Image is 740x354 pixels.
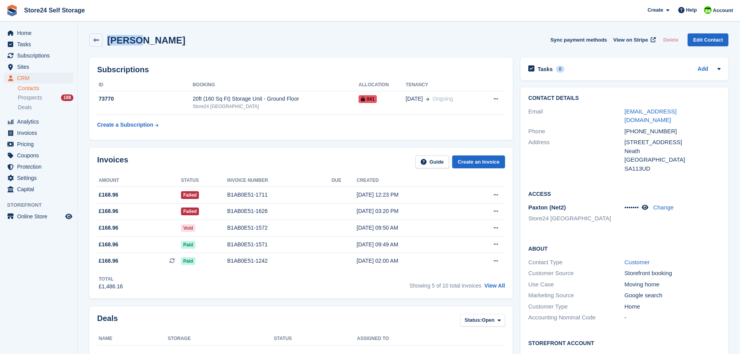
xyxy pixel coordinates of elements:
span: Ongoing [432,96,453,102]
a: menu [4,139,73,150]
span: Failed [181,208,199,215]
h2: [PERSON_NAME] [107,35,185,45]
div: Use Case [528,280,624,289]
div: Storefront booking [625,269,721,278]
span: Analytics [17,116,64,127]
th: ID [97,79,193,91]
h2: Storefront Account [528,339,721,347]
h2: Subscriptions [97,65,505,74]
div: B1AB0E51-1711 [227,191,332,199]
div: [DATE] 03:20 PM [357,207,463,215]
th: Created [357,174,463,187]
div: Accounting Nominal Code [528,313,624,322]
a: menu [4,184,73,195]
th: Booking [193,79,359,91]
button: Delete [660,33,681,46]
div: - [625,313,721,322]
div: [DATE] 09:49 AM [357,241,463,249]
a: [EMAIL_ADDRESS][DOMAIN_NAME] [625,108,677,124]
h2: About [528,244,721,252]
h2: Tasks [538,66,553,73]
div: [DATE] 02:00 AM [357,257,463,265]
span: Subscriptions [17,50,64,61]
span: Showing 5 of 10 total invoices [409,283,481,289]
th: Status [181,174,227,187]
a: Contacts [18,85,73,92]
div: B1AB0E51-1626 [227,207,332,215]
th: Status [274,333,357,345]
span: Capital [17,184,64,195]
span: Create [648,6,663,14]
h2: Access [528,190,721,197]
a: Guide [415,155,449,168]
div: [PHONE_NUMBER] [625,127,721,136]
div: Create a Subscription [97,121,153,129]
span: £168.96 [99,224,118,232]
a: menu [4,211,73,222]
div: B1AB0E51-1571 [227,241,332,249]
div: Google search [625,291,721,300]
li: Store24 [GEOGRAPHIC_DATA] [528,214,624,223]
span: Deals [18,104,32,111]
span: Sites [17,61,64,72]
span: Account [713,7,733,14]
a: Preview store [64,212,73,221]
div: 0 [556,66,565,73]
span: Paid [181,257,195,265]
h2: Contact Details [528,95,721,101]
div: Customer Source [528,269,624,278]
th: Storage [168,333,274,345]
th: Assigned to [357,333,505,345]
span: Open [482,316,494,324]
div: Email [528,107,624,125]
a: Store24 Self Storage [21,4,88,17]
span: ••••••• [625,204,639,211]
th: Allocation [359,79,406,91]
span: Help [686,6,697,14]
span: Invoices [17,127,64,138]
span: Tasks [17,39,64,50]
button: Sync payment methods [550,33,607,46]
a: Add [698,65,708,74]
a: menu [4,50,73,61]
div: [GEOGRAPHIC_DATA] [625,155,721,164]
span: £168.96 [99,207,118,215]
span: Settings [17,173,64,183]
a: Create a Subscription [97,118,158,132]
span: Status: [465,316,482,324]
div: 188 [61,94,73,101]
span: CRM [17,73,64,84]
span: View on Stripe [613,36,648,44]
h2: Invoices [97,155,128,168]
div: Contact Type [528,258,624,267]
span: Storefront [7,201,77,209]
span: £168.96 [99,257,118,265]
div: Total [99,276,123,283]
div: 20ft (160 Sq Ft) Storage Unit - Ground Floor [193,95,359,103]
a: View on Stripe [610,33,657,46]
span: Pricing [17,139,64,150]
a: menu [4,150,73,161]
div: [DATE] 12:23 PM [357,191,463,199]
th: Tenancy [406,79,479,91]
h2: Deals [97,314,118,328]
a: Prospects 188 [18,94,73,102]
a: menu [4,161,73,172]
div: [STREET_ADDRESS] [625,138,721,147]
div: Store24 [GEOGRAPHIC_DATA] [193,103,359,110]
th: Due [331,174,357,187]
div: Phone [528,127,624,136]
a: Edit Contact [688,33,728,46]
span: Void [181,224,195,232]
button: Status: Open [460,314,505,327]
a: menu [4,116,73,127]
div: Neath [625,147,721,156]
span: Failed [181,191,199,199]
a: Change [653,204,674,211]
a: menu [4,73,73,84]
span: Coupons [17,150,64,161]
a: menu [4,127,73,138]
span: Home [17,28,64,38]
th: Amount [97,174,181,187]
th: Name [97,333,168,345]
